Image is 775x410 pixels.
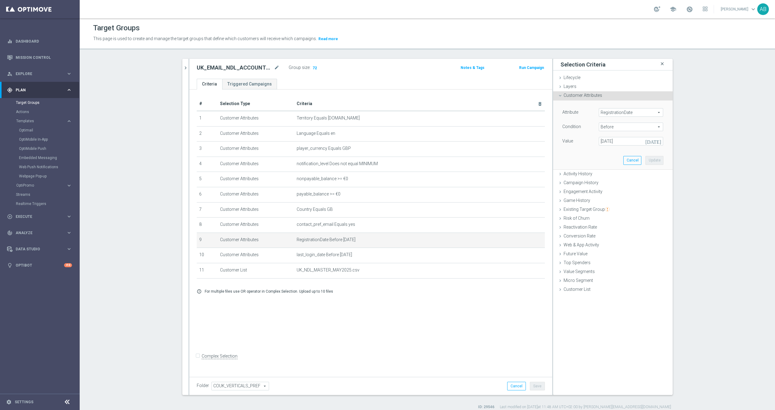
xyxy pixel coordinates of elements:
[197,157,218,172] td: 4
[297,101,312,106] span: Criteria
[7,263,13,268] i: lightbulb
[564,242,599,247] span: Web & App Activity
[289,65,310,70] label: Group size
[297,131,335,136] span: Language Equals en
[197,383,209,388] label: Folder
[197,79,222,89] a: Criteria
[7,71,13,77] i: person_search
[16,215,66,218] span: Execute
[564,251,587,256] span: Future Value
[7,257,72,273] div: Optibot
[7,39,72,44] button: equalizer Dashboard
[66,87,72,93] i: keyboard_arrow_right
[19,126,79,135] div: Optimail
[564,198,590,203] span: Game History
[16,72,66,76] span: Explore
[182,59,188,77] button: chevron_right
[7,71,66,77] div: Explore
[500,404,671,410] label: Last modified on [DATE] at 11:48 AM UTC+02:00 by [PERSON_NAME][EMAIL_ADDRESS][DOMAIN_NAME]
[564,278,593,283] span: Micro Segment
[564,260,591,265] span: Top Spenders
[218,187,294,202] td: Customer Attributes
[6,399,12,405] i: settings
[93,36,317,41] span: This page is used to create and manage the target groups that define which customers will receive...
[720,5,757,14] a: [PERSON_NAME]keyboard_arrow_down
[197,248,218,263] td: 10
[19,137,64,142] a: OptiMobile In-App
[7,49,72,66] div: Mission Control
[7,230,72,235] button: track_changes Analyze keyboard_arrow_right
[202,353,237,359] label: Complex Selection
[16,257,64,273] a: Optibot
[645,137,663,144] i: [DATE]
[564,84,576,89] span: Layers
[297,237,355,242] span: RegistrationDate Before [DATE]
[19,165,64,169] a: Web Push Notifications
[16,119,66,123] div: Templates
[757,3,769,15] div: AB
[460,64,485,71] button: Notes & Tags
[297,146,351,151] span: player_currency Equals GBP
[66,230,72,236] i: keyboard_arrow_right
[19,153,79,162] div: Embedded Messaging
[66,71,72,77] i: keyboard_arrow_right
[66,246,72,252] i: keyboard_arrow_right
[16,119,60,123] span: Templates
[564,233,595,238] span: Conversion Rate
[19,135,79,144] div: OptiMobile In-App
[562,124,581,129] lable: Condition
[16,181,79,190] div: OptiPromo
[16,119,72,123] button: Templates keyboard_arrow_right
[218,202,294,218] td: Customer Attributes
[7,246,66,252] div: Data Studio
[297,207,333,212] span: Country Equals GB
[7,87,13,93] i: gps_fixed
[19,128,64,133] a: Optimail
[659,60,665,68] i: close
[218,248,294,263] td: Customer Attributes
[538,101,542,106] i: delete_forever
[19,162,79,172] div: Web Push Notifications
[297,116,360,121] span: Territory Equals [DOMAIN_NAME]
[218,97,294,111] th: Selection Type
[66,183,72,188] i: keyboard_arrow_right
[218,218,294,233] td: Customer Attributes
[93,24,140,32] h1: Target Groups
[7,247,72,252] div: Data Studio keyboard_arrow_right
[64,263,72,267] div: +10
[16,247,66,251] span: Data Studio
[7,230,66,236] div: Analyze
[19,146,64,151] a: OptiMobile Push
[197,126,218,142] td: 2
[197,187,218,202] td: 6
[7,55,72,60] div: Mission Control
[530,382,545,390] button: Save
[197,97,218,111] th: #
[16,183,72,188] button: OptiPromo keyboard_arrow_right
[7,88,72,93] button: gps_fixed Plan keyboard_arrow_right
[564,180,598,185] span: Campaign History
[197,64,273,71] h2: UK_EMAIL_NDL_ACCOUNT_OPEN_EXISTING_PLAYERS_V2
[7,87,66,93] div: Plan
[218,126,294,142] td: Customer Attributes
[66,118,72,124] i: keyboard_arrow_right
[205,289,333,294] p: For multiple files use OR operator in Complex Selection. Upload up to 10 files
[478,404,494,410] label: ID: 29546
[7,230,13,236] i: track_changes
[7,263,72,268] button: lightbulb Optibot +10
[218,172,294,187] td: Customer Attributes
[16,201,64,206] a: Realtime Triggers
[7,214,72,219] div: play_circle_outline Execute keyboard_arrow_right
[564,189,602,194] span: Engagement Activity
[274,64,279,71] i: mode_edit
[562,110,578,115] lable: Attribute
[16,49,72,66] a: Mission Control
[16,199,79,208] div: Realtime Triggers
[197,289,202,294] i: error_outline
[564,287,591,292] span: Customer List
[7,214,13,219] i: play_circle_outline
[564,269,595,274] span: Value Segments
[623,156,641,165] button: Cancel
